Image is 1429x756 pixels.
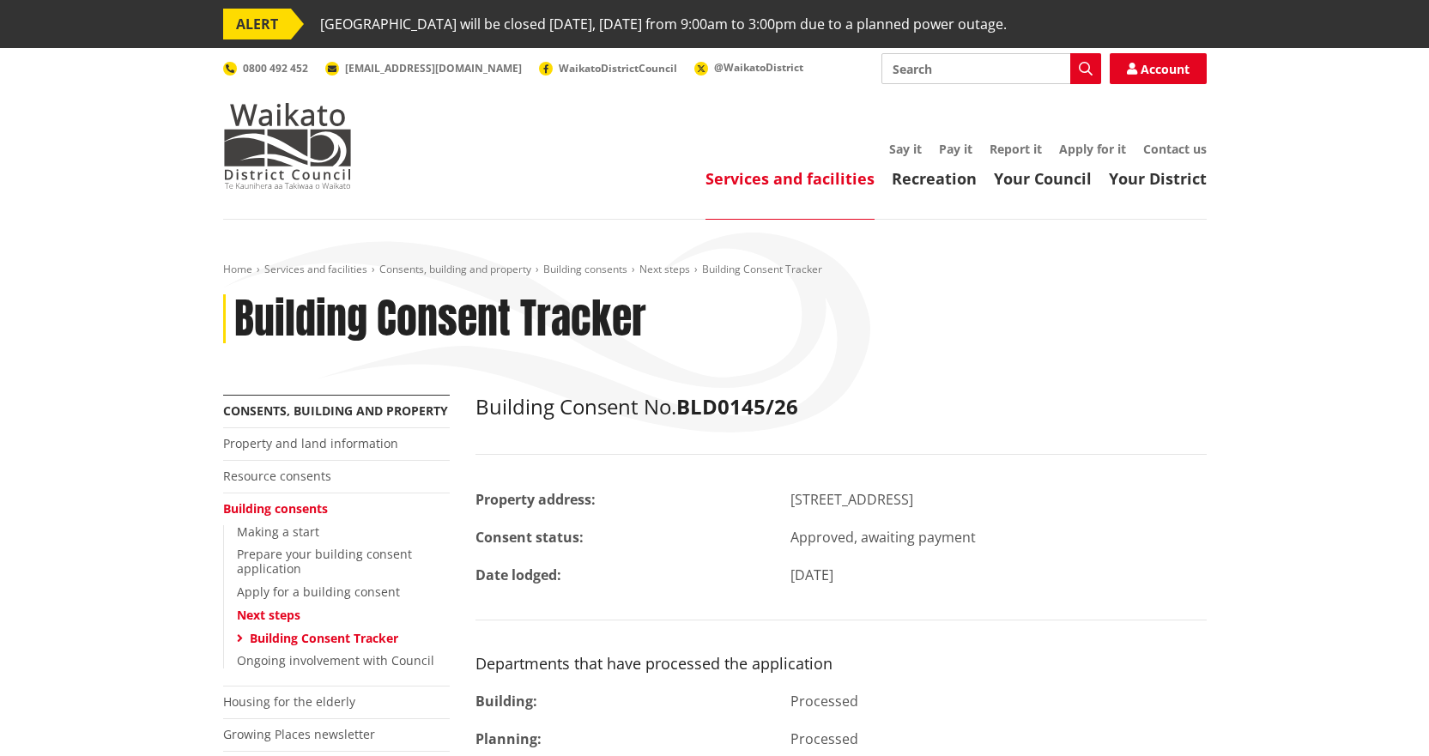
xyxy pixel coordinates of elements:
[237,546,412,577] a: Prepare your building consent application
[223,693,355,710] a: Housing for the elderly
[250,630,398,646] a: Building Consent Tracker
[223,468,331,484] a: Resource consents
[702,262,822,276] span: Building Consent Tracker
[1059,141,1126,157] a: Apply for it
[223,500,328,517] a: Building consents
[223,61,308,76] a: 0800 492 452
[705,168,875,189] a: Services and facilities
[223,263,1207,277] nav: breadcrumb
[223,435,398,451] a: Property and land information
[778,729,1220,749] div: Processed
[892,168,977,189] a: Recreation
[714,60,803,75] span: @WaikatoDistrict
[475,490,596,509] strong: Property address:
[264,262,367,276] a: Services and facilities
[994,168,1092,189] a: Your Council
[475,565,561,584] strong: Date lodged:
[1143,141,1207,157] a: Contact us
[243,61,308,76] span: 0800 492 452
[559,61,677,76] span: WaikatoDistrictCouncil
[539,61,677,76] a: WaikatoDistrictCouncil
[320,9,1007,39] span: [GEOGRAPHIC_DATA] will be closed [DATE], [DATE] from 9:00am to 3:00pm due to a planned power outage.
[939,141,972,157] a: Pay it
[1109,168,1207,189] a: Your District
[639,262,690,276] a: Next steps
[543,262,627,276] a: Building consents
[990,141,1042,157] a: Report it
[778,691,1220,711] div: Processed
[1110,53,1207,84] a: Account
[223,402,448,419] a: Consents, building and property
[325,61,522,76] a: [EMAIL_ADDRESS][DOMAIN_NAME]
[475,528,584,547] strong: Consent status:
[223,726,375,742] a: Growing Places newsletter
[778,489,1220,510] div: [STREET_ADDRESS]
[881,53,1101,84] input: Search input
[778,565,1220,585] div: [DATE]
[889,141,922,157] a: Say it
[237,584,400,600] a: Apply for a building consent
[379,262,531,276] a: Consents, building and property
[694,60,803,75] a: @WaikatoDistrict
[237,652,434,668] a: Ongoing involvement with Council
[237,607,300,623] a: Next steps
[237,523,319,540] a: Making a start
[676,392,798,420] strong: BLD0145/26
[223,103,352,189] img: Waikato District Council - Te Kaunihera aa Takiwaa o Waikato
[223,9,291,39] span: ALERT
[475,395,1207,420] h2: Building Consent No.
[475,729,542,748] strong: Planning:
[475,655,1207,674] h3: Departments that have processed the application
[345,61,522,76] span: [EMAIL_ADDRESS][DOMAIN_NAME]
[475,692,537,711] strong: Building:
[223,262,252,276] a: Home
[778,527,1220,547] div: Approved, awaiting payment
[234,294,646,344] h1: Building Consent Tracker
